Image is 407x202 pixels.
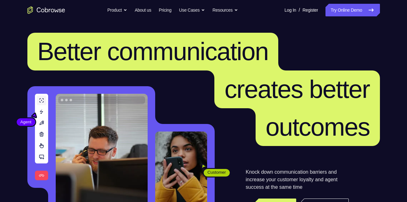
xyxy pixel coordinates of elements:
[179,4,205,16] button: Use Cases
[135,4,151,16] a: About us
[37,37,269,65] span: Better communication
[212,4,238,16] button: Resources
[246,168,349,191] p: Knock down communication barriers and increase your customer loyalty and agent success at the sam...
[27,6,65,14] a: Go to the home page
[302,4,318,16] a: Register
[224,75,370,103] span: creates better
[266,113,370,141] span: outcomes
[285,4,296,16] a: Log In
[159,4,171,16] a: Pricing
[325,4,380,16] a: Try Online Demo
[299,6,300,14] span: /
[107,4,127,16] button: Product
